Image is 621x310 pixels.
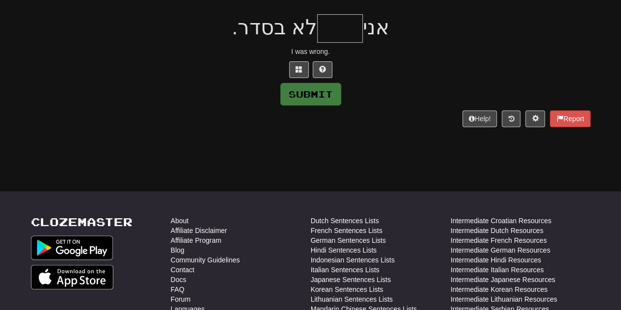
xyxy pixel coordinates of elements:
[313,61,332,78] button: Single letter hint - you only get 1 per sentence and score half the points! alt+h
[171,275,187,284] a: Docs
[451,245,550,255] a: Intermediate German Resources
[311,226,382,235] a: French Sentences Lists
[31,216,133,228] a: Clozemaster
[550,110,590,127] button: Report
[171,245,185,255] a: Blog
[363,16,389,39] span: אני
[451,284,548,294] a: Intermediate Korean Resources
[171,255,240,265] a: Community Guidelines
[502,110,520,127] button: Round history (alt+y)
[289,61,309,78] button: Switch sentence to multiple choice alt+p
[311,294,393,304] a: Lithuanian Sentences Lists
[451,226,543,235] a: Intermediate Dutch Resources
[451,255,541,265] a: Intermediate Hindi Resources
[451,275,555,284] a: Intermediate Japanese Resources
[171,216,189,226] a: About
[451,235,547,245] a: Intermediate French Resources
[171,294,190,304] a: Forum
[311,265,379,275] a: Italian Sentences Lists
[171,235,221,245] a: Affiliate Program
[311,216,379,226] a: Dutch Sentences Lists
[451,294,557,304] a: Intermediate Lithuanian Resources
[31,235,113,260] img: Get it on Google Play
[311,255,395,265] a: Indonesian Sentences Lists
[171,265,194,275] a: Contact
[311,284,383,294] a: Korean Sentences Lists
[171,284,185,294] a: FAQ
[451,265,544,275] a: Intermediate Italian Resources
[451,216,551,226] a: Intermediate Croatian Resources
[31,47,591,56] div: I was wrong.
[171,226,227,235] a: Affiliate Disclaimer
[31,265,114,289] img: Get it on App Store
[311,245,377,255] a: Hindi Sentences Lists
[462,110,497,127] button: Help!
[280,83,341,105] button: Submit
[311,235,386,245] a: German Sentences Lists
[311,275,391,284] a: Japanese Sentences Lists
[232,16,317,39] span: לא בסדר.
